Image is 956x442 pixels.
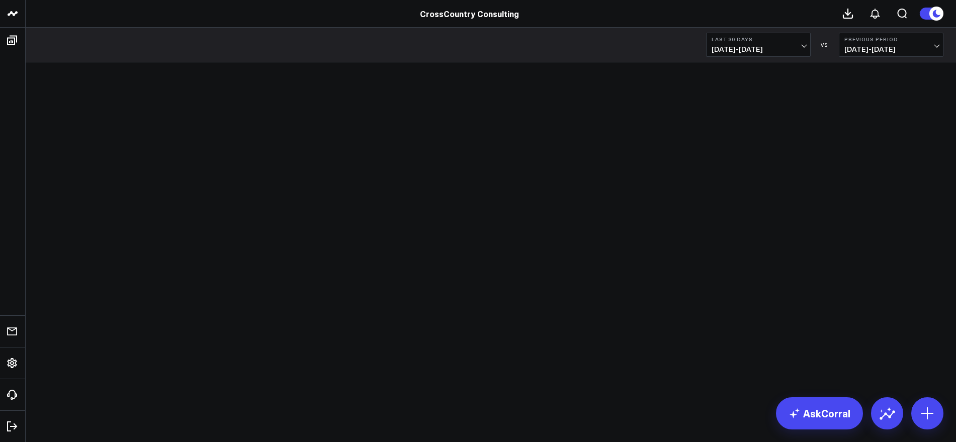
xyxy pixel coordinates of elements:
a: AskCorral [776,397,863,429]
span: [DATE] - [DATE] [844,45,938,53]
b: Last 30 Days [712,36,805,42]
span: [DATE] - [DATE] [712,45,805,53]
a: CrossCountry Consulting [420,8,519,19]
a: Log Out [3,417,22,435]
button: Last 30 Days[DATE]-[DATE] [706,33,811,57]
b: Previous Period [844,36,938,42]
div: VS [816,42,834,48]
button: Previous Period[DATE]-[DATE] [839,33,943,57]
